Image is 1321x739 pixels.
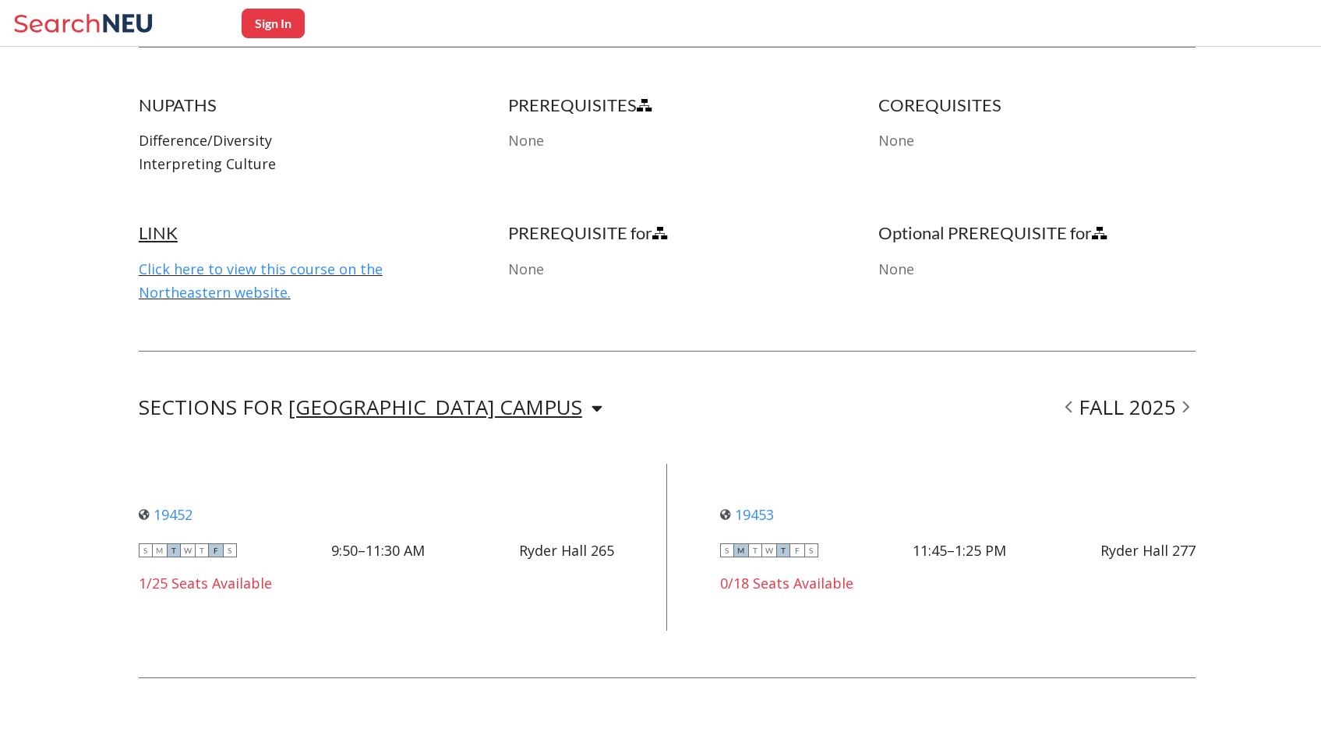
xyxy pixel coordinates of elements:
button: Sign In [242,9,305,38]
div: 0/18 Seats Available [720,575,1196,592]
span: T [195,543,209,557]
div: Ryder Hall 265 [519,542,614,559]
span: S [720,543,734,557]
div: [GEOGRAPHIC_DATA] CAMPUS [288,398,582,415]
span: M [734,543,748,557]
span: None [878,260,914,278]
span: T [167,543,181,557]
a: 19452 [139,505,192,524]
span: W [181,543,195,557]
a: Click here to view this course on the Northeastern website. [139,260,383,302]
h4: NUPATHS [139,94,456,116]
h4: LINK [139,222,456,244]
div: Ryder Hall 277 [1100,542,1196,559]
span: W [762,543,776,557]
h4: PREREQUISITE for [508,222,825,244]
div: 1/25 Seats Available [139,575,614,592]
div: SECTIONS FOR [139,398,602,417]
span: F [790,543,804,557]
span: S [139,543,153,557]
div: 11:45–1:25 PM [913,542,1006,559]
span: T [748,543,762,557]
span: None [508,260,544,278]
div: FALL 2025 [1059,398,1196,417]
span: F [209,543,223,557]
a: 19453 [720,505,774,524]
p: Interpreting Culture [139,152,456,175]
h4: PREREQUISITES [508,94,825,116]
span: None [878,131,914,150]
span: M [153,543,167,557]
h4: Optional PREREQUISITE for [878,222,1196,244]
span: T [776,543,790,557]
h4: COREQUISITES [878,94,1196,116]
span: None [508,131,544,150]
span: S [804,543,818,557]
div: 9:50–11:30 AM [331,542,425,559]
p: Difference/Diversity [139,129,456,152]
span: S [223,543,237,557]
